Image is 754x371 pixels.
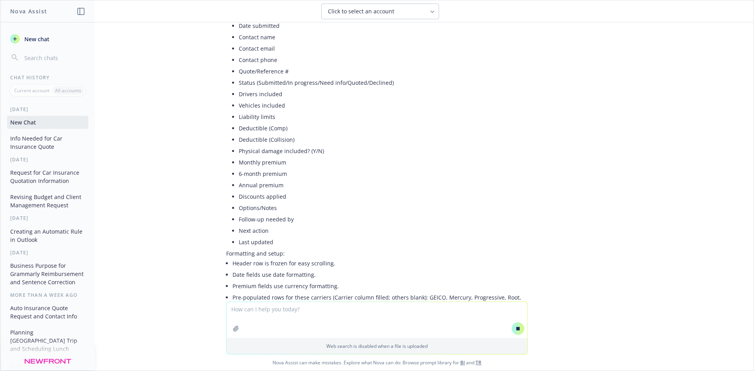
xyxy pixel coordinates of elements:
p: All accounts [55,87,81,94]
li: Deductible (Comp) [239,122,528,134]
div: [DATE] [1,156,95,163]
div: Chat History [1,74,95,81]
div: [DATE] [1,106,95,113]
li: Pre-populated rows for these carriers (Carrier column filled; others blank): GEICO, Mercury, Prog... [232,292,528,311]
h1: Nova Assist [10,7,47,15]
div: [DATE] [1,249,95,256]
li: Discounts applied [239,191,528,202]
li: Date submitted [239,20,528,31]
li: Follow-up needed by [239,214,528,225]
div: [DATE] [1,215,95,221]
li: Contact email [239,43,528,54]
li: Options/Notes [239,202,528,214]
li: 6-month premium [239,168,528,179]
p: Web search is disabled when a file is uploaded [231,343,523,349]
li: Date fields use date formatting. [232,269,528,280]
li: Contact name [239,31,528,43]
div: More than a week ago [1,292,95,298]
a: TR [476,359,481,366]
button: Info Needed for Car Insurance Quote [7,132,88,153]
li: Contact phone [239,54,528,66]
textarea: To enrich screen reader interactions, please activate Accessibility in Grammarly extension settings [227,302,527,338]
input: Search chats [23,52,85,63]
button: Click to select an account [321,4,439,19]
span: Click to select an account [328,7,394,15]
button: Planning [GEOGRAPHIC_DATA] Trip and Scheduling Lunch [7,326,88,355]
li: Annual premium [239,179,528,191]
button: New Chat [7,116,88,129]
span: Nova Assist can make mistakes. Explore what Nova can do: Browse prompt library for and [4,355,750,371]
li: Status (Submitted/In progress/Need info/Quoted/Declined) [239,77,528,88]
li: Vehicles included [239,100,528,111]
li: Monthly premium [239,157,528,168]
li: Quote/Reference # [239,66,528,77]
li: Liability limits [239,111,528,122]
button: Request for Car Insurance Quotation Information [7,166,88,187]
p: Formatting and setup: [226,249,528,258]
li: Next action [239,225,528,236]
li: Drivers included [239,88,528,100]
button: Auto Insurance Quote Request and Contact Info [7,302,88,323]
li: Last updated [239,236,528,248]
a: BI [460,359,465,366]
button: Revising Budget and Client Management Request [7,190,88,212]
li: Deductible (Collision) [239,134,528,145]
button: Business Purpose for Grammarly Reimbursement and Sentence Correction [7,259,88,289]
li: Header row is frozen for easy scrolling. [232,258,528,269]
p: Current account [14,87,49,94]
li: Premium fields use currency formatting. [232,280,528,292]
span: New chat [23,35,49,43]
li: Physical damage included? (Y/N) [239,145,528,157]
button: Creating an Automatic Rule in Outlook [7,225,88,246]
button: New chat [7,32,88,46]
